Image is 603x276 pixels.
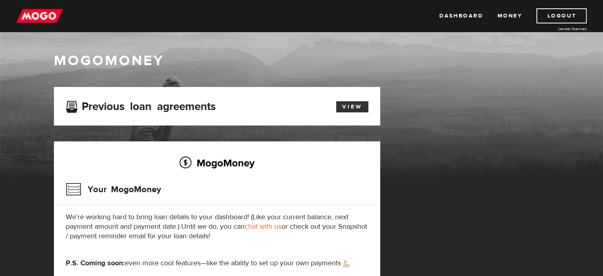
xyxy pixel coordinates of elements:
strong: P.S. Coming soon: [66,259,125,268]
a: Money [497,8,522,23]
a: View [336,101,368,112]
a: Dashboard [439,8,483,23]
h3: Your MogoMoney [66,179,161,200]
iframe: LiveChat chat widget [444,91,603,276]
h3: Previous loan agreements [66,100,216,110]
p: We're working hard to bring loan details to your dashboard! (Like your current balance, next paym... [66,212,368,241]
img: mogo_logo-11ee424be714fa7cbb0f0f49df9e16ec.png [16,8,63,23]
a: Lender licences [527,26,587,32]
a: chat with us [245,222,281,231]
h2: MogoMoney [66,154,368,171]
h1: MogoMoney [54,52,549,69]
img: strong arm emoji [343,261,350,267]
a: Logout [536,8,587,23]
p: even more cool features—like the ability to set up your own payments [66,259,368,268]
